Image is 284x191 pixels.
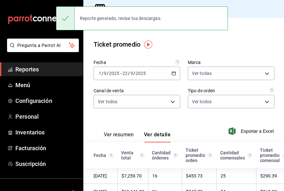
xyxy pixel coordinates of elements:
[104,71,107,76] input: --
[188,60,274,65] label: Marca
[247,153,252,158] svg: Comensales atendidos en el día.
[128,71,130,76] span: /
[75,11,167,25] div: Reporte generado, revisa tus descargas.
[208,153,213,158] svg: Venta total / Cantidad de órdenes.
[192,98,212,105] span: Ver todos
[269,88,274,93] svg: Todas las órdenes contabilizan 1 comensal a excepción de órdenes de mesa con comensales obligator...
[192,70,212,77] span: Ver todas
[4,47,79,53] a: Pregunta a Parrot AI
[144,132,171,142] button: Ver detalle
[173,153,178,158] svg: Cantidad de órdenes en el día.
[175,59,180,65] svg: Información delimitada a máximo 62 días.
[230,127,274,135] button: Exportar a Excel
[121,150,144,160] div: Venta total
[107,71,109,76] span: /
[188,88,274,93] label: Tipo de orden
[144,41,152,49] img: Tooltip marker
[15,159,78,168] span: Suscripción
[15,81,78,89] span: Menú
[98,98,117,105] span: Ver todos
[122,71,128,76] input: --
[109,153,113,158] svg: Solamente se muestran las fechas con venta.
[15,128,78,137] span: Inventarios
[133,71,135,76] span: /
[104,132,171,142] div: navigation tabs
[130,71,133,76] input: --
[94,40,140,49] div: Ticket promedio
[15,96,78,105] span: Configuración
[15,112,78,121] span: Personal
[117,168,148,184] td: $7,259.70
[135,71,146,76] input: ----
[7,39,79,52] button: Pregunta a Parrot AI
[148,168,182,184] td: 16
[17,42,69,49] span: Pregunta a Parrot AI
[98,71,102,76] input: --
[120,71,121,76] span: -
[15,144,78,152] span: Facturación
[15,65,78,74] span: Reportes
[94,60,180,65] label: Fecha
[94,153,113,158] div: Fecha
[182,168,216,184] td: $453.73
[139,153,144,158] svg: Suma del total de las órdenes del día considerando: Cargos por servicio, Descuentos de artículos,...
[186,148,213,163] div: Ticket promedio orden
[220,150,252,160] div: Cantidad comensales
[94,88,180,93] label: Canal de venta
[83,168,117,184] td: [DATE]
[104,132,134,142] button: Ver resumen
[109,71,120,76] input: ----
[152,150,178,160] div: Cantidad órdenes
[216,168,256,184] td: 25
[102,71,104,76] span: /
